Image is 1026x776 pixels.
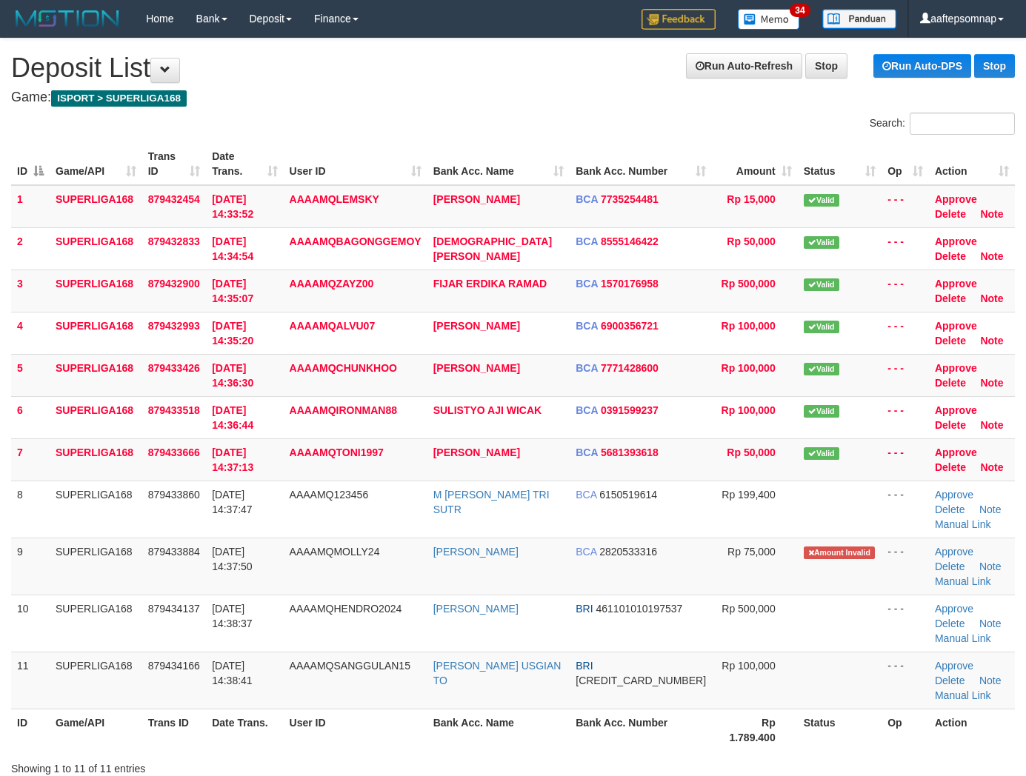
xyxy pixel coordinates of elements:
[910,113,1015,135] input: Search:
[570,709,712,751] th: Bank Acc. Number
[50,227,142,270] td: SUPERLIGA168
[427,709,570,751] th: Bank Acc. Name
[50,270,142,312] td: SUPERLIGA168
[576,362,598,374] span: BCA
[576,404,598,416] span: BCA
[212,362,253,389] span: [DATE] 14:36:30
[804,363,839,375] span: Valid transaction
[601,404,659,416] span: Copy 0391599237 to clipboard
[601,362,659,374] span: Copy 7771428600 to clipboard
[290,546,380,558] span: AAAAMQMOLLY24
[935,362,977,374] a: Approve
[50,354,142,396] td: SUPERLIGA168
[804,236,839,249] span: Valid transaction
[148,489,200,501] span: 879433860
[980,461,1003,473] a: Note
[882,538,929,595] td: - - -
[148,546,200,558] span: 879433884
[873,54,971,78] a: Run Auto-DPS
[148,278,200,290] span: 879432900
[11,7,124,30] img: MOTION_logo.png
[601,278,659,290] span: Copy 1570176958 to clipboard
[980,250,1003,262] a: Note
[935,689,991,701] a: Manual Link
[212,489,253,515] span: [DATE] 14:37:47
[50,438,142,481] td: SUPERLIGA168
[935,675,965,686] a: Delete
[206,143,283,185] th: Date Trans.: activate to sort column ascending
[722,278,776,290] span: Rp 500,000
[576,546,596,558] span: BCA
[576,278,598,290] span: BCA
[722,362,776,374] span: Rp 100,000
[433,546,519,558] a: [PERSON_NAME]
[935,632,991,644] a: Manual Link
[882,709,929,751] th: Op
[804,194,839,207] span: Valid transaction
[642,9,716,30] img: Feedback.jpg
[11,312,50,354] td: 4
[11,354,50,396] td: 5
[433,603,519,615] a: [PERSON_NAME]
[882,595,929,652] td: - - -
[979,504,1002,515] a: Note
[935,419,966,431] a: Delete
[142,143,206,185] th: Trans ID: activate to sort column ascending
[576,235,598,247] span: BCA
[980,419,1003,431] a: Note
[284,143,427,185] th: User ID: activate to sort column ascending
[805,53,847,78] a: Stop
[882,438,929,481] td: - - -
[212,235,253,262] span: [DATE] 14:34:54
[882,354,929,396] td: - - -
[11,652,50,709] td: 11
[290,603,402,615] span: AAAAMQHENDRO2024
[206,709,283,751] th: Date Trans.
[601,446,659,458] span: Copy 5681393618 to clipboard
[148,660,200,672] span: 879434166
[980,292,1003,304] a: Note
[727,193,775,205] span: Rp 15,000
[935,489,973,501] a: Approve
[11,185,50,228] td: 1
[929,143,1015,185] th: Action: activate to sort column ascending
[935,461,966,473] a: Delete
[804,405,839,418] span: Valid transaction
[727,546,776,558] span: Rp 75,000
[722,404,776,416] span: Rp 100,000
[576,603,593,615] span: BRI
[935,575,991,587] a: Manual Link
[433,320,520,332] a: [PERSON_NAME]
[148,193,200,205] span: 879432454
[11,595,50,652] td: 10
[50,143,142,185] th: Game/API: activate to sort column ascending
[576,446,598,458] span: BCA
[722,489,775,501] span: Rp 199,400
[935,518,991,530] a: Manual Link
[601,320,659,332] span: Copy 6900356721 to clipboard
[50,481,142,538] td: SUPERLIGA168
[935,292,966,304] a: Delete
[433,489,550,515] a: M [PERSON_NAME] TRI SUTR
[212,446,253,473] span: [DATE] 14:37:13
[290,404,397,416] span: AAAAMQIRONMAN88
[822,9,896,29] img: panduan.png
[804,278,839,291] span: Valid transaction
[804,447,839,460] span: Valid transaction
[212,404,253,431] span: [DATE] 14:36:44
[50,595,142,652] td: SUPERLIGA168
[290,235,422,247] span: AAAAMQBAGONGGEMOY
[290,362,397,374] span: AAAAMQCHUNKHOO
[599,489,657,501] span: Copy 6150519614 to clipboard
[11,143,50,185] th: ID: activate to sort column descending
[790,4,810,17] span: 34
[601,193,659,205] span: Copy 7735254481 to clipboard
[870,113,1015,135] label: Search:
[935,561,965,572] a: Delete
[290,660,410,672] span: AAAAMQSANGGULAN15
[980,208,1003,220] a: Note
[11,227,50,270] td: 2
[433,404,542,416] a: SULISTYO AJI WICAK
[11,538,50,595] td: 9
[935,618,965,629] a: Delete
